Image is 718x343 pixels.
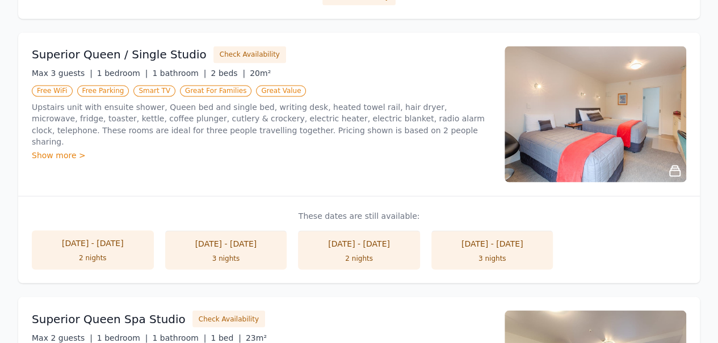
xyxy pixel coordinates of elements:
span: Free WiFi [32,85,73,96]
div: [DATE] - [DATE] [309,238,409,249]
span: Max 2 guests | [32,333,93,342]
h3: Superior Queen Spa Studio [32,311,186,327]
div: 2 nights [43,253,142,262]
button: Check Availability [192,310,265,327]
span: 1 bathroom | [152,333,206,342]
h3: Superior Queen / Single Studio [32,46,207,62]
div: 3 nights [177,253,276,262]
span: Free Parking [77,85,129,96]
span: 1 bathroom | [152,69,206,78]
span: 23m² [246,333,267,342]
span: 1 bed | [211,333,241,342]
span: 20m² [250,69,271,78]
div: 3 nights [443,253,542,262]
span: Great Value [256,85,306,96]
p: Upstairs unit with ensuite shower, Queen bed and single bed, writing desk, heated towel rail, hai... [32,101,491,147]
div: Show more > [32,149,491,160]
div: [DATE] - [DATE] [177,238,276,249]
button: Check Availability [213,46,286,63]
span: 2 beds | [211,69,245,78]
p: These dates are still available: [32,210,686,221]
div: [DATE] - [DATE] [43,237,142,248]
span: Great For Families [180,85,251,96]
span: Max 3 guests | [32,69,93,78]
div: 2 nights [309,253,409,262]
span: Smart TV [133,85,175,96]
span: 1 bedroom | [97,333,148,342]
span: 1 bedroom | [97,69,148,78]
div: [DATE] - [DATE] [443,238,542,249]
